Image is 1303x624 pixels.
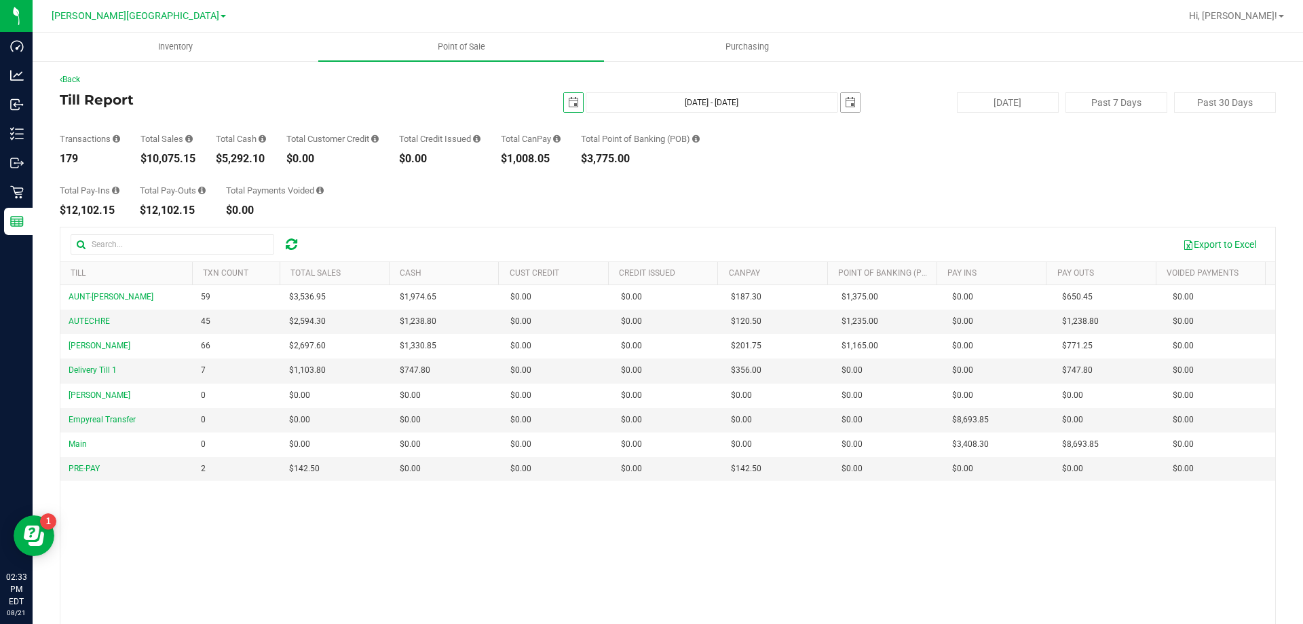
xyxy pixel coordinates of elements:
[10,156,24,170] inline-svg: Outbound
[216,134,266,143] div: Total Cash
[553,134,561,143] i: Sum of all successful, non-voided payment transaction amounts using CanPay (as well as manual Can...
[400,364,430,377] span: $747.80
[400,414,421,426] span: $0.00
[621,339,642,352] span: $0.00
[201,462,206,475] span: 2
[1062,315,1099,328] span: $1,238.80
[510,268,559,278] a: Cust Credit
[60,186,119,195] div: Total Pay-Ins
[1062,462,1083,475] span: $0.00
[621,462,642,475] span: $0.00
[842,339,878,352] span: $1,165.00
[510,414,531,426] span: $0.00
[140,41,211,53] span: Inventory
[1173,315,1194,328] span: $0.00
[581,134,700,143] div: Total Point of Banking (POB)
[400,291,436,304] span: $1,974.65
[400,339,436,352] span: $1,330.85
[201,315,210,328] span: 45
[1173,414,1194,426] span: $0.00
[841,93,860,112] span: select
[289,315,326,328] span: $2,594.30
[203,268,248,278] a: TXN Count
[731,291,761,304] span: $187.30
[10,98,24,111] inline-svg: Inbound
[581,153,700,164] div: $3,775.00
[140,134,195,143] div: Total Sales
[71,268,86,278] a: Till
[842,389,863,402] span: $0.00
[510,339,531,352] span: $0.00
[185,134,193,143] i: Sum of all successful, non-voided payment transaction amounts (excluding tips and transaction fee...
[1173,462,1194,475] span: $0.00
[1189,10,1277,21] span: Hi, [PERSON_NAME]!
[621,291,642,304] span: $0.00
[400,268,421,278] a: Cash
[400,315,436,328] span: $1,238.80
[842,438,863,451] span: $0.00
[1062,414,1083,426] span: $0.00
[1173,438,1194,451] span: $0.00
[1173,291,1194,304] span: $0.00
[290,268,341,278] a: Total Sales
[842,462,863,475] span: $0.00
[52,10,219,22] span: [PERSON_NAME][GEOGRAPHIC_DATA]
[289,291,326,304] span: $3,536.95
[69,439,87,449] span: Main
[621,414,642,426] span: $0.00
[399,134,480,143] div: Total Credit Issued
[1062,438,1099,451] span: $8,693.85
[201,364,206,377] span: 7
[621,438,642,451] span: $0.00
[399,153,480,164] div: $0.00
[60,134,120,143] div: Transactions
[400,438,421,451] span: $0.00
[947,268,977,278] a: Pay Ins
[60,153,120,164] div: 179
[952,414,989,426] span: $8,693.85
[501,134,561,143] div: Total CanPay
[69,390,130,400] span: [PERSON_NAME]
[112,186,119,195] i: Sum of all cash pay-ins added to tills within the date range.
[69,464,100,473] span: PRE-PAY
[952,462,973,475] span: $0.00
[731,315,761,328] span: $120.50
[621,315,642,328] span: $0.00
[60,92,465,107] h4: Till Report
[707,41,787,53] span: Purchasing
[69,365,117,375] span: Delivery Till 1
[952,364,973,377] span: $0.00
[510,462,531,475] span: $0.00
[604,33,890,61] a: Purchasing
[289,364,326,377] span: $1,103.80
[10,39,24,53] inline-svg: Dashboard
[510,389,531,402] span: $0.00
[952,315,973,328] span: $0.00
[510,315,531,328] span: $0.00
[1062,291,1093,304] span: $650.45
[731,389,752,402] span: $0.00
[952,438,989,451] span: $3,408.30
[198,186,206,195] i: Sum of all cash pay-outs removed from tills within the date range.
[838,268,934,278] a: Point of Banking (POB)
[952,339,973,352] span: $0.00
[289,438,310,451] span: $0.00
[400,462,421,475] span: $0.00
[619,268,675,278] a: Credit Issued
[201,414,206,426] span: 0
[201,291,210,304] span: 59
[289,389,310,402] span: $0.00
[318,33,604,61] a: Point of Sale
[226,186,324,195] div: Total Payments Voided
[842,315,878,328] span: $1,235.00
[10,185,24,199] inline-svg: Retail
[201,389,206,402] span: 0
[621,364,642,377] span: $0.00
[510,438,531,451] span: $0.00
[842,414,863,426] span: $0.00
[140,186,206,195] div: Total Pay-Outs
[6,608,26,618] p: 08/21
[10,215,24,228] inline-svg: Reports
[1062,389,1083,402] span: $0.00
